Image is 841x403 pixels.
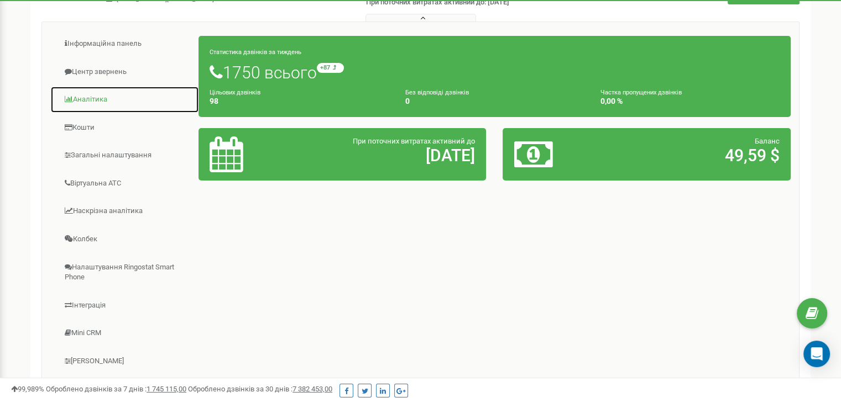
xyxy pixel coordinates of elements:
span: Оброблено дзвінків за 7 днів : [46,385,186,393]
h4: 0,00 % [600,97,780,105]
h4: 98 [210,97,389,105]
a: Центр звернень [50,59,199,86]
h2: [DATE] [304,146,475,165]
a: Інтеграція [50,292,199,319]
a: [PERSON_NAME] [50,348,199,375]
a: Аналiтика [50,86,199,113]
a: Інформаційна панель [50,30,199,57]
small: Статистика дзвінків за тиждень [210,49,301,56]
span: При поточних витратах активний до [353,137,475,145]
span: Оброблено дзвінків за 30 днів : [188,385,332,393]
small: Частка пропущених дзвінків [600,89,682,96]
h2: 49,59 $ [608,146,780,165]
a: Mini CRM [50,320,199,347]
a: Віртуальна АТС [50,170,199,197]
span: 99,989% [11,385,44,393]
h4: 0 [405,97,584,105]
a: Кошти [50,114,199,141]
a: Наскрізна аналітика [50,198,199,225]
span: Баланс [755,137,780,145]
u: 7 382 453,00 [292,385,332,393]
a: Загальні налаштування [50,142,199,169]
small: Цільових дзвінків [210,89,260,96]
small: Без відповіді дзвінків [405,89,469,96]
h1: 1750 всього [210,63,780,82]
small: +87 [317,63,344,73]
u: 1 745 115,00 [147,385,186,393]
div: Open Intercom Messenger [803,341,830,367]
a: Налаштування Ringostat Smart Phone [50,254,199,291]
a: Колбек [50,226,199,253]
